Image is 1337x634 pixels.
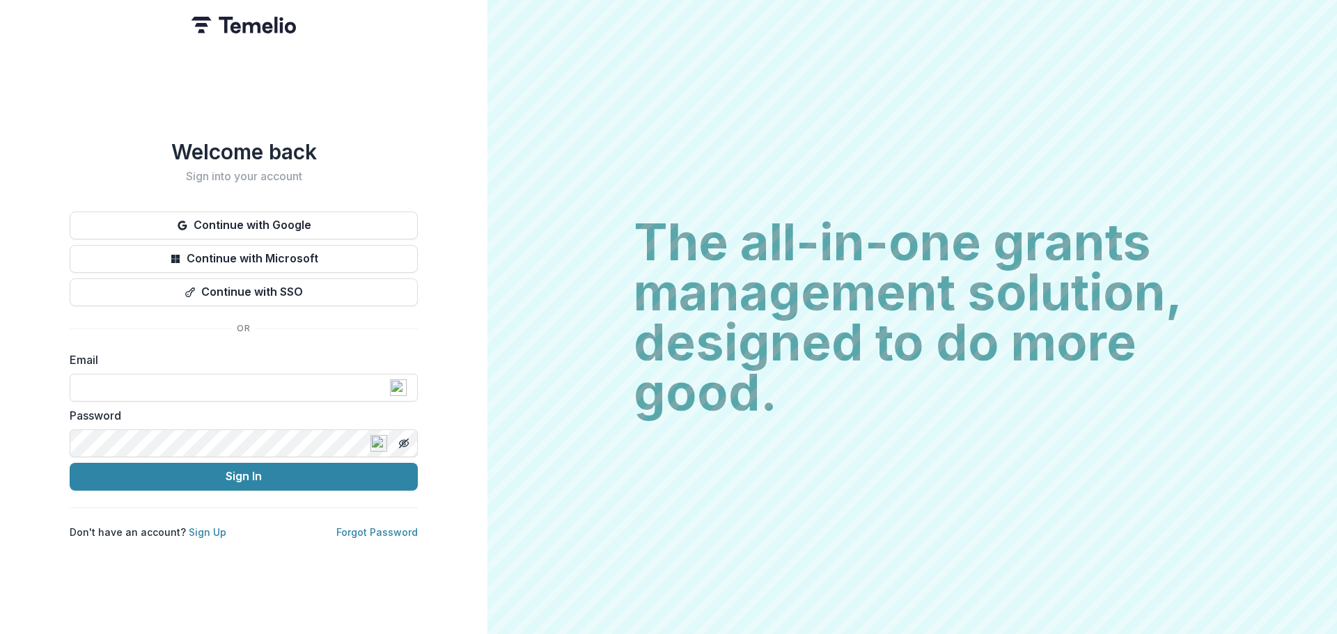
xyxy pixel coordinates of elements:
button: Continue with SSO [70,278,418,306]
img: Temelio [191,17,296,33]
button: Continue with Microsoft [70,245,418,273]
p: Don't have an account? [70,525,226,539]
a: Forgot Password [336,526,418,538]
button: Sign In [70,463,418,491]
a: Sign Up [189,526,226,538]
button: Toggle password visibility [393,432,415,454]
h1: Welcome back [70,139,418,164]
img: npw-badge-icon-locked.svg [370,435,387,452]
label: Email [70,351,409,368]
img: npw-badge-icon-locked.svg [390,379,407,396]
button: Continue with Google [70,212,418,239]
h2: Sign into your account [70,170,418,183]
label: Password [70,407,409,424]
